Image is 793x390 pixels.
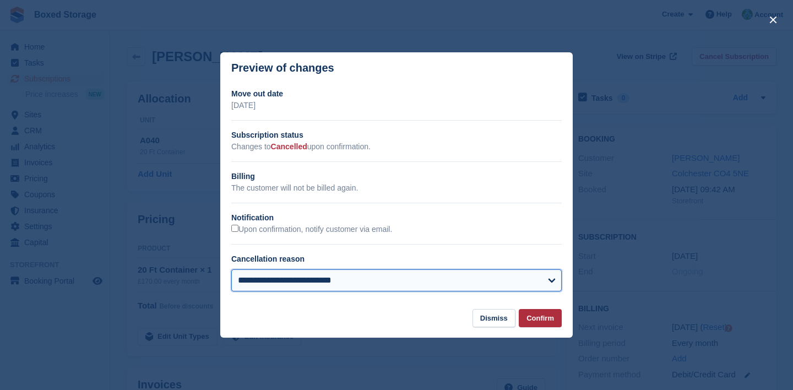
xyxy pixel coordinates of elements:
p: Changes to upon confirmation. [231,141,562,153]
button: Dismiss [472,309,515,327]
h2: Billing [231,171,562,182]
button: Confirm [519,309,562,327]
label: Cancellation reason [231,254,305,263]
h2: Notification [231,212,562,224]
label: Upon confirmation, notify customer via email. [231,225,392,235]
span: Cancelled [271,142,307,151]
p: [DATE] [231,100,562,111]
p: The customer will not be billed again. [231,182,562,194]
button: close [764,11,782,29]
h2: Move out date [231,88,562,100]
input: Upon confirmation, notify customer via email. [231,225,238,232]
p: Preview of changes [231,62,334,74]
h2: Subscription status [231,129,562,141]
